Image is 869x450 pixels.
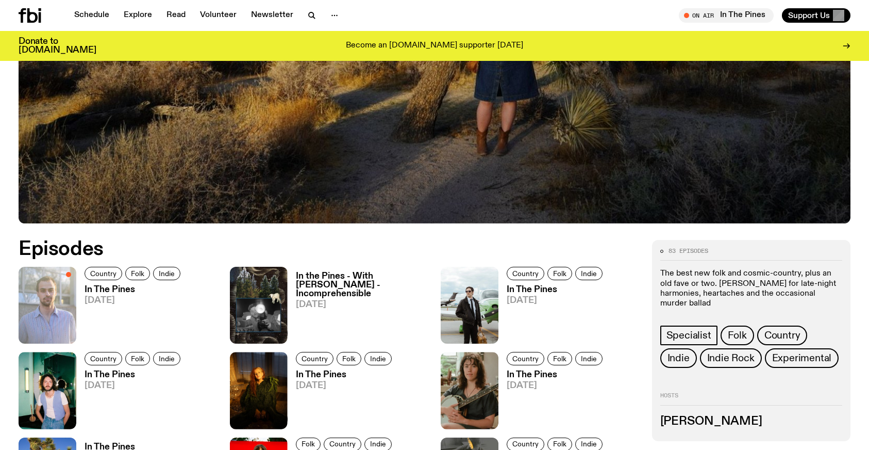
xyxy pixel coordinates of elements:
[721,326,754,345] a: Folk
[581,440,597,448] span: Indie
[85,296,183,305] span: [DATE]
[85,267,122,280] a: Country
[512,440,539,448] span: Country
[575,267,603,280] a: Indie
[153,352,180,365] a: Indie
[498,371,606,429] a: In The Pines[DATE]
[85,381,183,390] span: [DATE]
[498,285,606,344] a: In The Pines[DATE]
[772,352,832,364] span: Experimental
[370,355,386,363] span: Indie
[757,326,808,345] a: Country
[302,440,315,448] span: Folk
[159,355,175,363] span: Indie
[118,8,158,23] a: Explore
[19,240,569,259] h2: Episodes
[679,8,774,23] button: On AirIn The Pines
[329,440,356,448] span: Country
[507,352,544,365] a: Country
[764,330,800,341] span: Country
[553,269,566,277] span: Folk
[76,371,183,429] a: In The Pines[DATE]
[342,355,356,363] span: Folk
[660,269,843,309] p: The best new folk and cosmic-country, plus an old fave or two. [PERSON_NAME] for late-night harmo...
[547,267,572,280] a: Folk
[507,285,606,294] h3: In The Pines
[660,393,843,405] h2: Hosts
[125,267,150,280] a: Folk
[700,348,762,368] a: Indie Rock
[507,296,606,305] span: [DATE]
[153,267,180,280] a: Indie
[85,352,122,365] a: Country
[85,285,183,294] h3: In The Pines
[346,41,523,51] p: Become an [DOMAIN_NAME] supporter [DATE]
[512,269,539,277] span: Country
[507,381,606,390] span: [DATE]
[159,269,175,277] span: Indie
[125,352,150,365] a: Folk
[575,352,603,365] a: Indie
[160,8,192,23] a: Read
[194,8,243,23] a: Volunteer
[76,285,183,344] a: In The Pines[DATE]
[660,326,717,345] a: Specialist
[131,269,144,277] span: Folk
[666,330,711,341] span: Specialist
[581,269,597,277] span: Indie
[90,355,116,363] span: Country
[68,8,115,23] a: Schedule
[85,371,183,379] h3: In The Pines
[782,8,850,23] button: Support Us
[728,330,747,341] span: Folk
[288,272,429,344] a: In the Pines - With [PERSON_NAME] - Incomprehensible[DATE]
[131,355,144,363] span: Folk
[337,352,361,365] a: Folk
[19,37,96,55] h3: Donate to [DOMAIN_NAME]
[788,11,830,20] span: Support Us
[296,371,395,379] h3: In The Pines
[669,248,708,254] span: 83 episodes
[512,355,539,363] span: Country
[765,348,839,368] a: Experimental
[90,269,116,277] span: Country
[288,371,395,429] a: In The Pines[DATE]
[547,352,572,365] a: Folk
[296,381,395,390] span: [DATE]
[667,352,690,364] span: Indie
[660,348,697,368] a: Indie
[370,440,386,448] span: Indie
[660,416,843,427] h3: [PERSON_NAME]
[302,355,328,363] span: Country
[296,300,429,309] span: [DATE]
[581,355,597,363] span: Indie
[296,352,333,365] a: Country
[296,272,429,298] h3: In the Pines - With [PERSON_NAME] - Incomprehensible
[707,352,755,364] span: Indie Rock
[364,352,392,365] a: Indie
[245,8,299,23] a: Newsletter
[507,371,606,379] h3: In The Pines
[553,355,566,363] span: Folk
[507,267,544,280] a: Country
[553,440,566,448] span: Folk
